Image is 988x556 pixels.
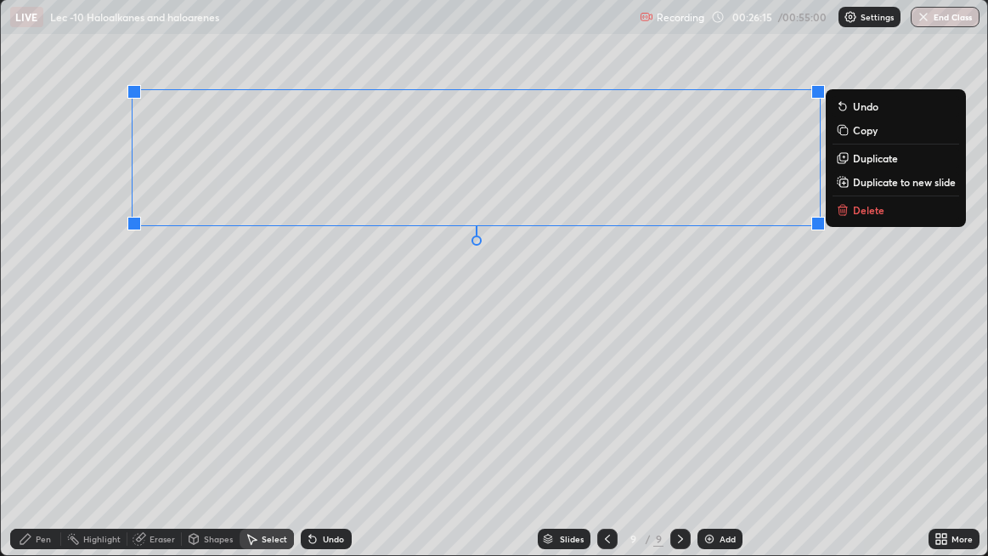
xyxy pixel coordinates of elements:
img: end-class-cross [917,10,930,24]
p: Copy [853,123,878,137]
div: More [951,535,973,543]
p: Recording [657,11,704,24]
p: LIVE [15,10,38,24]
p: Undo [853,99,878,113]
div: Select [262,535,287,543]
button: Duplicate to new slide [833,172,959,192]
p: Duplicate [853,151,898,165]
div: Eraser [150,535,175,543]
img: recording.375f2c34.svg [640,10,653,24]
button: Duplicate [833,148,959,168]
div: Highlight [83,535,121,543]
div: Shapes [204,535,233,543]
div: / [645,534,650,544]
button: Copy [833,120,959,140]
button: End Class [911,7,980,27]
p: Lec -10 Haloalkanes and haloarenes [50,10,219,24]
div: Slides [560,535,584,543]
button: Delete [833,200,959,220]
button: Undo [833,96,959,116]
div: Add [720,535,736,543]
div: 9 [653,531,663,547]
p: Settings [861,13,894,21]
div: Undo [323,535,344,543]
div: Pen [36,535,51,543]
p: Duplicate to new slide [853,175,956,189]
p: Delete [853,203,884,217]
img: add-slide-button [703,532,716,546]
img: class-settings-icons [844,10,857,24]
div: 9 [624,534,641,544]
